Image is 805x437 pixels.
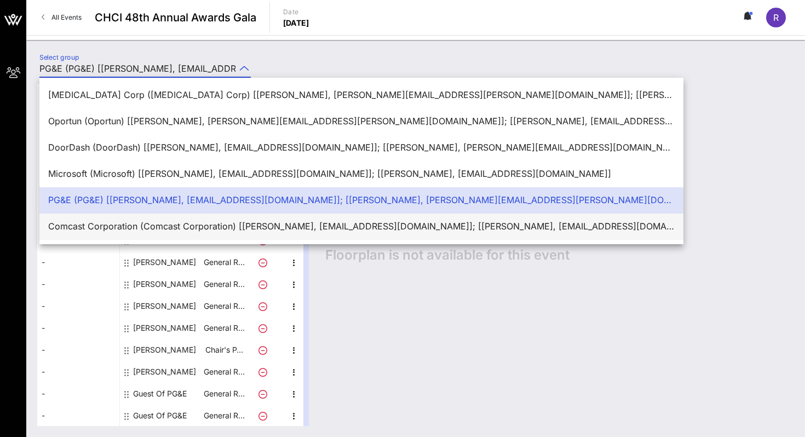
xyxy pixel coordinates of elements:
[37,120,119,142] div: -
[202,405,246,427] p: General R…
[37,317,119,339] div: -
[133,251,196,273] div: Jaime McCarthy
[39,53,79,61] label: Select group
[37,229,119,251] div: -
[133,273,196,295] div: Jonathan Coussimano
[48,142,675,153] div: DoorDash (DoorDash) [[PERSON_NAME], [EMAIL_ADDRESS][DOMAIN_NAME]]; [[PERSON_NAME], [PERSON_NAME][...
[202,295,246,317] p: General R…
[48,169,675,179] div: Microsoft (Microsoft) [[PERSON_NAME], [EMAIL_ADDRESS][DOMAIN_NAME]]; [[PERSON_NAME], [EMAIL_ADDRE...
[95,9,256,26] span: CHCI 48th Annual Awards Gala
[35,9,88,26] a: All Events
[48,90,675,100] div: [MEDICAL_DATA] Corp ([MEDICAL_DATA] Corp) [[PERSON_NAME], [PERSON_NAME][EMAIL_ADDRESS][PERSON_NAM...
[202,383,246,405] p: General R…
[37,383,119,405] div: -
[37,361,119,383] div: -
[37,405,119,427] div: -
[133,383,187,405] div: Guest Of PG&E
[37,273,119,295] div: -
[766,8,786,27] div: R
[283,7,309,18] p: Date
[37,251,119,273] div: -
[37,98,119,120] div: -
[283,18,309,28] p: [DATE]
[133,317,196,339] div: Sophya Ojeda
[37,208,119,229] div: -
[37,339,119,361] div: -
[48,116,675,127] div: Oportun (Oportun) [[PERSON_NAME], [PERSON_NAME][EMAIL_ADDRESS][PERSON_NAME][DOMAIN_NAME]]; [[PERS...
[133,339,196,361] div: Vanessa Valdez
[202,317,246,339] p: General R…
[37,295,119,317] div: -
[133,405,187,427] div: Guest Of PG&E
[133,361,196,383] div: Yvonne McIntyre
[202,339,246,361] p: Chair's P…
[773,12,779,23] span: R
[48,195,675,205] div: PG&E (PG&E) [[PERSON_NAME], [EMAIL_ADDRESS][DOMAIN_NAME]]; [[PERSON_NAME], [PERSON_NAME][EMAIL_AD...
[37,76,119,98] div: -
[37,164,119,186] div: -
[133,295,196,317] div: Jose Perez
[202,251,246,273] p: General R…
[202,273,246,295] p: General R…
[51,13,82,21] span: All Events
[325,247,570,263] span: Floorplan is not available for this event
[202,361,246,383] p: General R…
[37,142,119,164] div: -
[37,186,119,208] div: -
[48,221,675,232] div: Comcast Corporation (Comcast Corporation) [[PERSON_NAME], [EMAIL_ADDRESS][DOMAIN_NAME]]; [[PERSON...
